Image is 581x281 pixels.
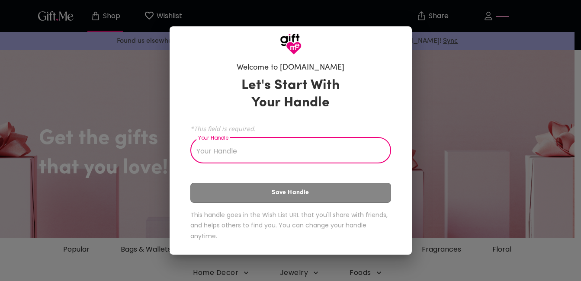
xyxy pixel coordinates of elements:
span: *This field is required. [190,125,391,133]
input: Your Handle [190,139,382,163]
h3: Let's Start With Your Handle [231,77,351,112]
img: GiftMe Logo [280,33,302,55]
h6: Welcome to [DOMAIN_NAME] [237,63,344,73]
h6: This handle goes in the Wish List URL that you'll share with friends, and helps others to find yo... [190,210,391,242]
